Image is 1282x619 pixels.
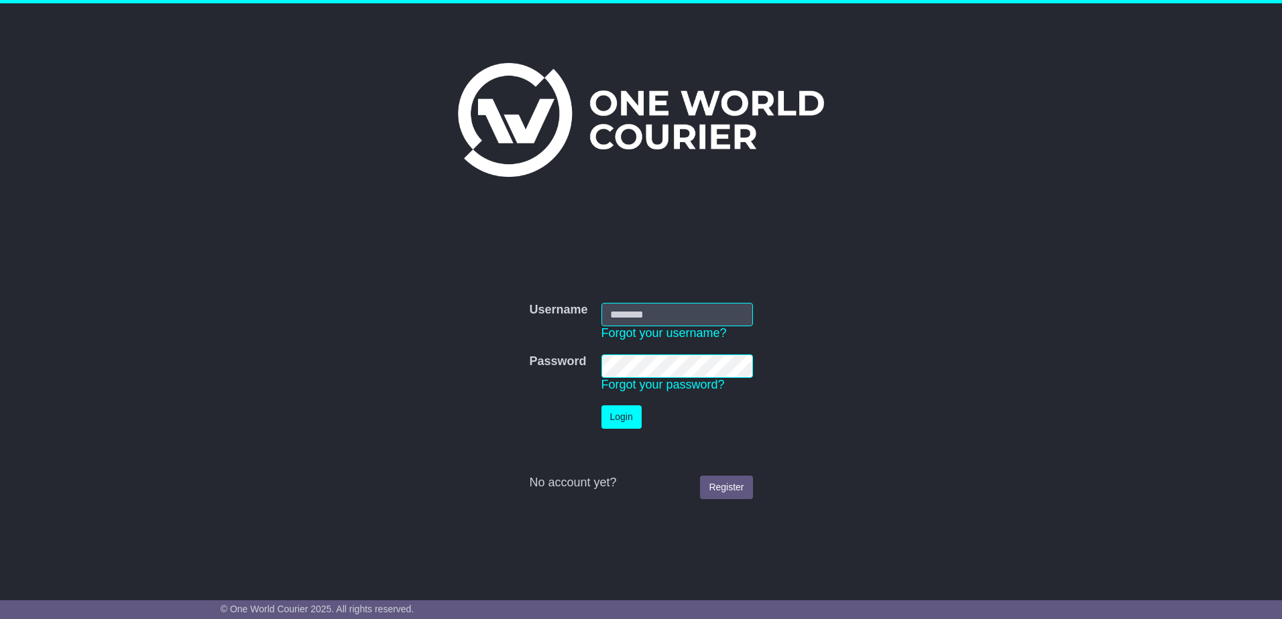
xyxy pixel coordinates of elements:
label: Password [529,354,586,369]
a: Forgot your password? [601,378,725,391]
button: Login [601,405,642,429]
a: Register [700,476,752,499]
span: © One World Courier 2025. All rights reserved. [221,604,414,614]
a: Forgot your username? [601,326,727,340]
div: No account yet? [529,476,752,490]
label: Username [529,303,587,318]
img: One World [458,63,824,177]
